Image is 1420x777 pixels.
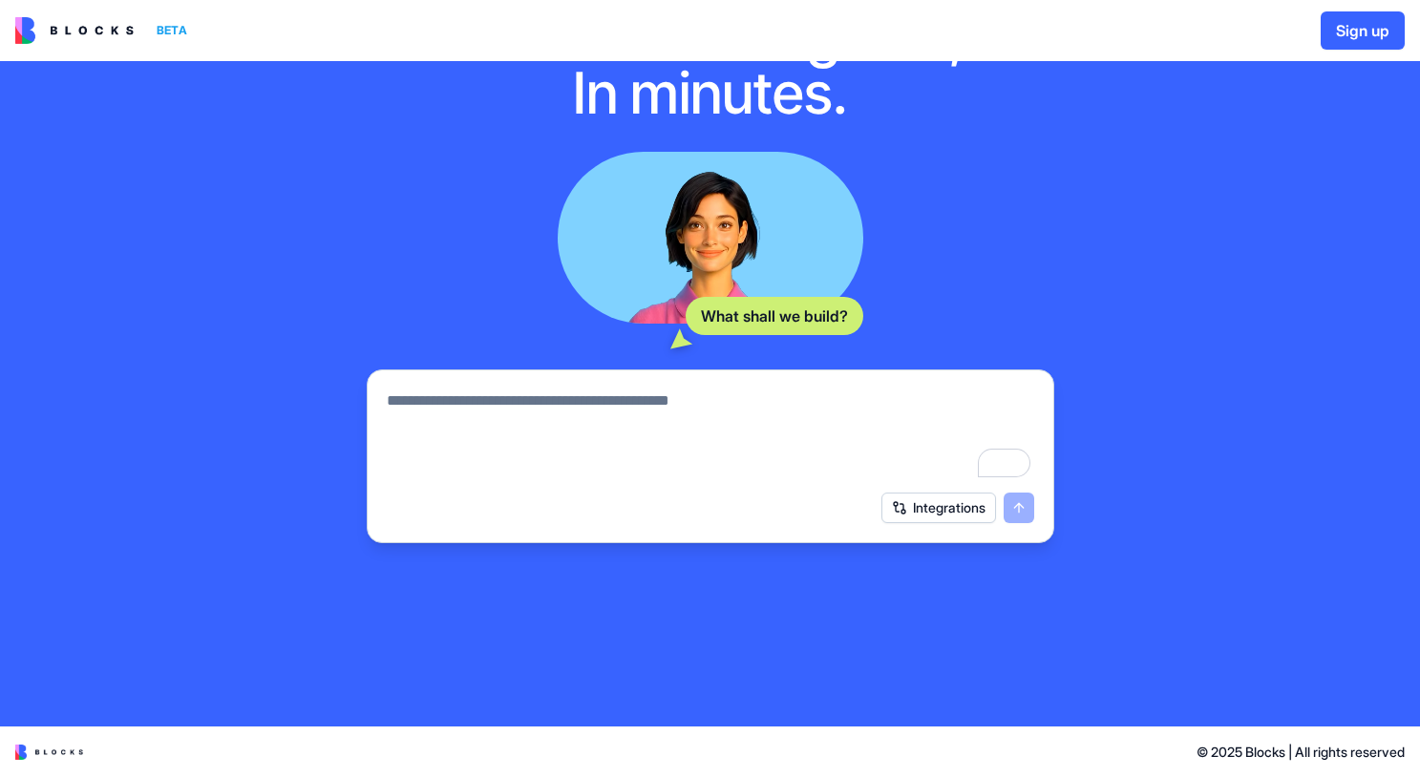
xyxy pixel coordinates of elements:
[1321,11,1405,50] button: Sign up
[15,745,83,760] img: logo
[881,493,996,523] button: Integrations
[149,17,195,44] div: BETA
[387,389,1034,481] textarea: To enrich screen reader interactions, please activate Accessibility in Grammarly extension settings
[686,297,863,335] div: What shall we build?
[15,17,195,44] a: BETA
[15,17,134,44] img: logo
[1197,743,1405,762] span: © 2025 Blocks | All rights reserved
